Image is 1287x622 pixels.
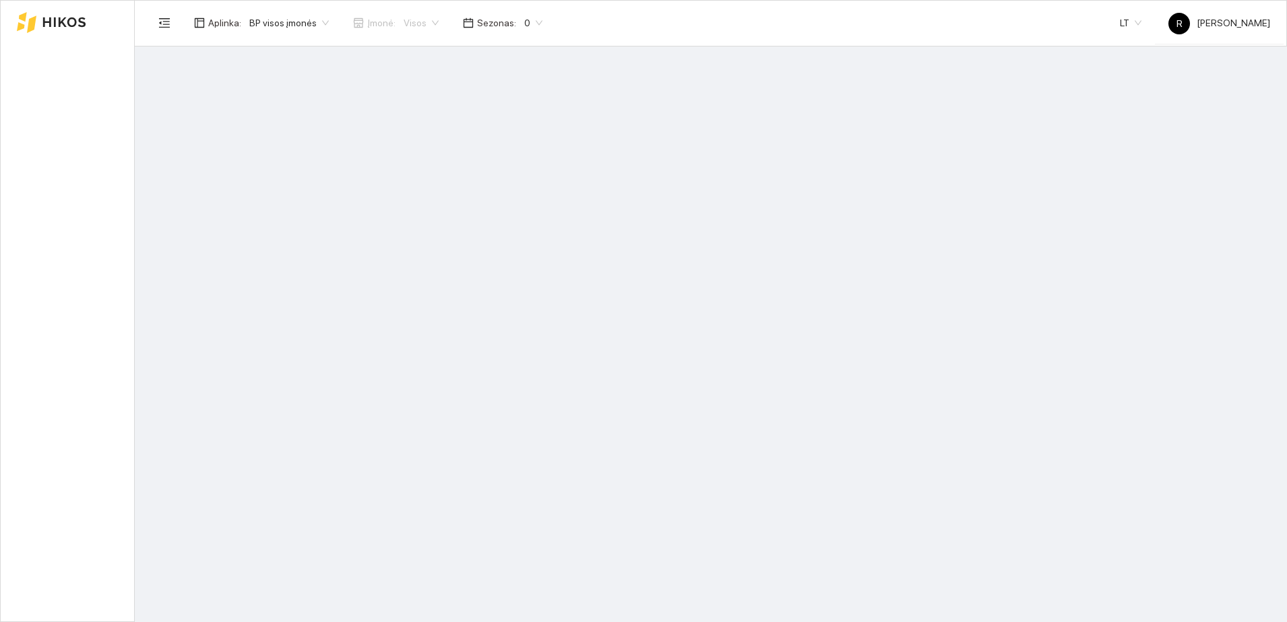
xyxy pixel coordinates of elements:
[404,13,439,33] span: Visos
[353,18,364,28] span: shop
[208,15,241,30] span: Aplinka :
[1120,13,1141,33] span: LT
[249,13,329,33] span: BP visos įmonės
[367,15,396,30] span: Įmonė :
[1176,13,1183,34] span: R
[463,18,474,28] span: calendar
[477,15,516,30] span: Sezonas :
[1168,18,1270,28] span: [PERSON_NAME]
[151,9,178,36] button: menu-fold
[158,17,170,29] span: menu-fold
[524,13,542,33] span: 0
[194,18,205,28] span: layout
